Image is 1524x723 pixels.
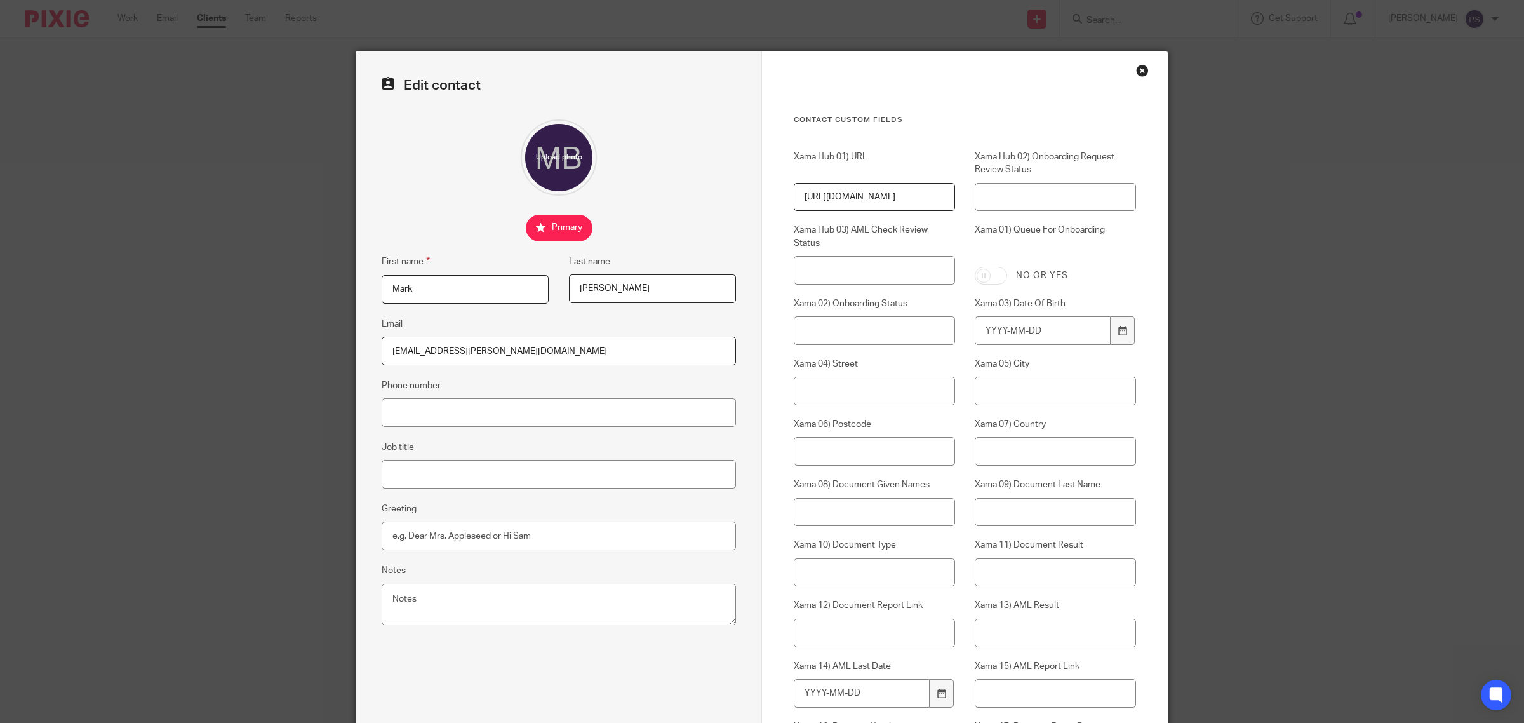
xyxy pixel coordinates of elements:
[1136,64,1149,77] div: Close this dialog window
[975,151,1136,177] label: Xama Hub 02) Onboarding Request Review Status
[975,297,1136,310] label: Xama 03) Date Of Birth
[794,151,955,177] label: Xama Hub 01) URL
[382,318,403,330] label: Email
[382,564,406,577] label: Notes
[975,358,1136,370] label: Xama 05) City
[382,254,430,269] label: First name
[382,522,736,550] input: e.g. Dear Mrs. Appleseed or Hi Sam
[382,379,441,392] label: Phone number
[382,503,417,515] label: Greeting
[794,539,955,551] label: Xama 10) Document Type
[975,478,1136,491] label: Xama 09) Document Last Name
[794,115,1136,125] h3: Contact Custom fields
[794,224,955,250] label: Xama Hub 03) AML Check Review Status
[975,599,1136,612] label: Xama 13) AML Result
[794,478,955,491] label: Xama 08) Document Given Names
[975,418,1136,431] label: Xama 07) Country
[794,599,955,612] label: Xama 12) Document Report Link
[794,679,930,708] input: YYYY-MM-DD
[1016,269,1068,282] label: No or yes
[794,418,955,431] label: Xama 06) Postcode
[382,77,736,94] h2: Edit contact
[382,441,414,454] label: Job title
[975,539,1136,551] label: Xama 11) Document Result
[794,297,955,310] label: Xama 02) Onboarding Status
[975,316,1111,345] input: YYYY-MM-DD
[794,660,955,673] label: Xama 14) AML Last Date
[975,660,1136,673] label: Xama 15) AML Report Link
[975,224,1136,257] label: Xama 01) Queue For Onboarding
[794,358,955,370] label: Xama 04) Street
[569,255,610,268] label: Last name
